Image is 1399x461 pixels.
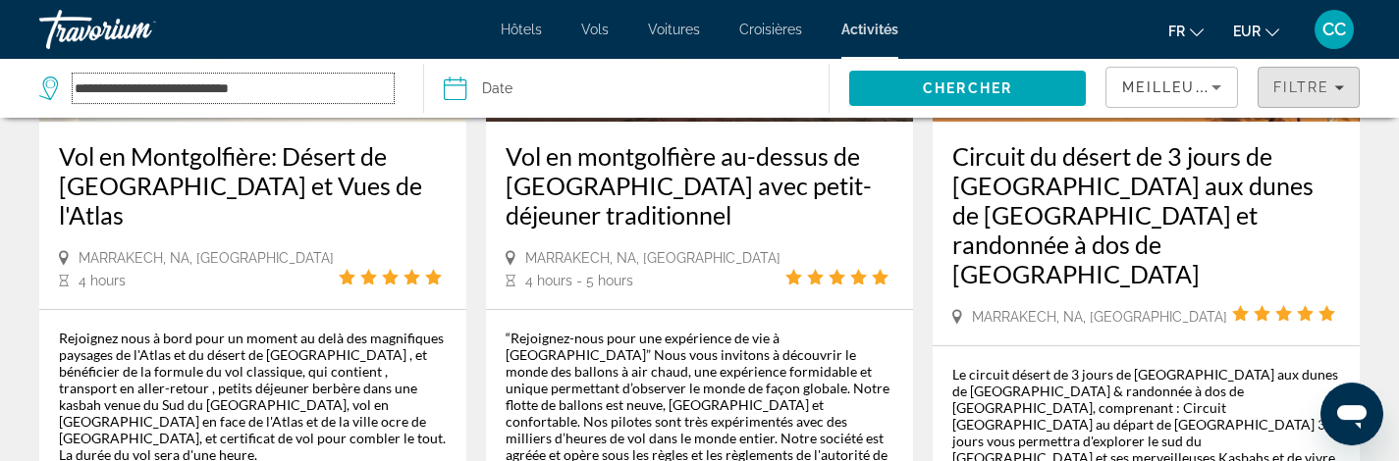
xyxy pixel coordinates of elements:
a: Circuit du désert de 3 jours de [GEOGRAPHIC_DATA] aux dunes de [GEOGRAPHIC_DATA] et randonnée à d... [952,141,1340,288]
iframe: Bouton de lancement de la fenêtre de messagerie [1320,383,1383,445]
input: Search destination [73,74,394,103]
a: Croisières [739,22,802,37]
span: Chercher [923,80,1012,96]
button: DateDate [444,59,828,118]
span: 4 hours - 5 hours [525,273,633,288]
button: Change language [1168,17,1204,45]
span: Meilleures ventes [1122,79,1299,95]
button: Filters [1258,67,1360,108]
mat-select: Sort by [1122,76,1221,99]
span: Marrakech, NA, [GEOGRAPHIC_DATA] [972,309,1227,325]
span: fr [1168,24,1185,39]
a: Vols [581,22,609,37]
button: User Menu [1309,9,1360,50]
a: Hôtels [501,22,542,37]
span: Filtre [1273,79,1329,95]
button: Search [849,71,1087,106]
a: Voitures [648,22,700,37]
a: Vol en Montgolfière: Désert de [GEOGRAPHIC_DATA] et Vues de l'Atlas [59,141,447,230]
span: 4 hours [79,273,126,288]
a: Travorium [39,4,236,55]
span: Marrakech, NA, [GEOGRAPHIC_DATA] [79,250,334,266]
button: Change currency [1233,17,1279,45]
span: CC [1322,20,1346,39]
span: EUR [1233,24,1261,39]
a: Vol en montgolfière au-dessus de [GEOGRAPHIC_DATA] avec petit-déjeuner traditionnel [506,141,893,230]
span: Marrakech, NA, [GEOGRAPHIC_DATA] [525,250,780,266]
a: Activités [841,22,898,37]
